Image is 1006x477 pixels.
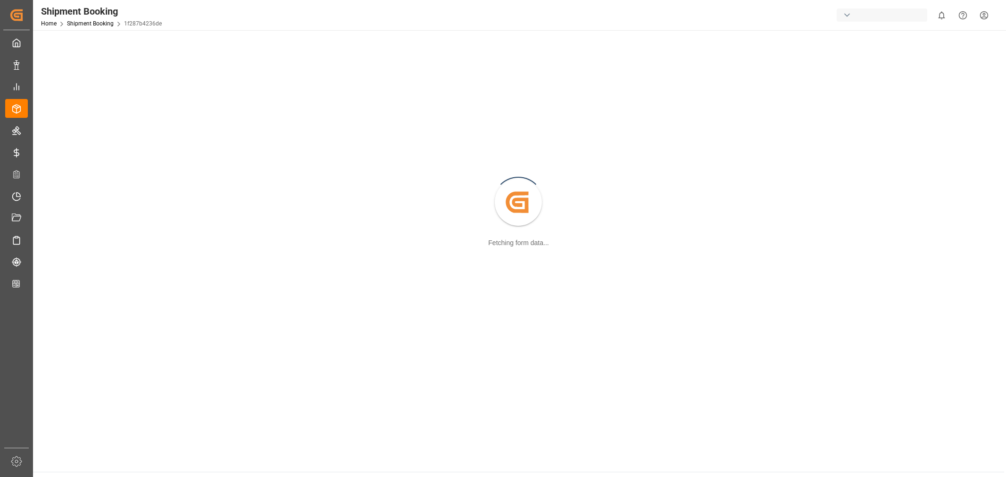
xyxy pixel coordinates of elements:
[67,20,114,27] a: Shipment Booking
[41,20,57,27] a: Home
[41,4,162,18] div: Shipment Booking
[952,5,973,26] button: Help Center
[931,5,952,26] button: show 0 new notifications
[488,238,549,248] div: Fetching form data...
